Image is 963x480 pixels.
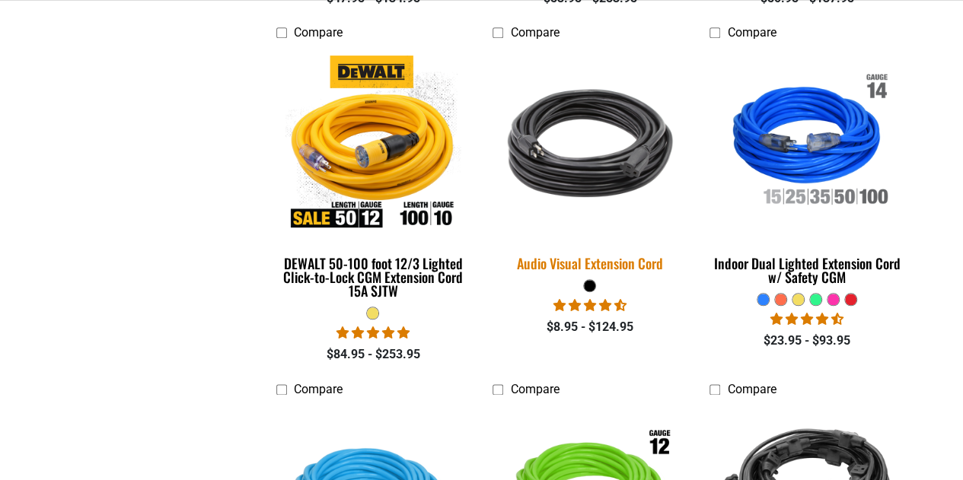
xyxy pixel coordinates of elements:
div: Audio Visual Extension Cord [493,256,687,270]
div: DEWALT 50-100 foot 12/3 Lighted Click-to-Lock CGM Extension Cord 15A SJTW [276,256,470,297]
div: $8.95 - $124.95 [493,318,687,336]
a: black Audio Visual Extension Cord [493,48,687,279]
img: DEWALT 50-100 foot 12/3 Lighted Click-to-Lock CGM Extension Cord 15A SJTW [277,55,469,230]
span: Compare [727,25,776,40]
span: 4.70 stars [553,298,627,313]
span: Compare [510,25,559,40]
span: 4.40 stars [770,312,843,326]
img: black [483,46,697,240]
img: Indoor Dual Lighted Extension Cord w/ Safety CGM [711,55,903,230]
div: Indoor Dual Lighted Extension Cord w/ Safety CGM [709,256,904,284]
span: Compare [294,382,343,396]
div: $84.95 - $253.95 [276,345,470,364]
span: Compare [294,25,343,40]
span: Compare [510,382,559,396]
span: 4.84 stars [336,326,410,340]
a: DEWALT 50-100 foot 12/3 Lighted Click-to-Lock CGM Extension Cord 15A SJTW DEWALT 50-100 foot 12/3... [276,48,470,307]
span: Compare [727,382,776,396]
div: $23.95 - $93.95 [709,332,904,350]
a: Indoor Dual Lighted Extension Cord w/ Safety CGM Indoor Dual Lighted Extension Cord w/ Safety CGM [709,48,904,293]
